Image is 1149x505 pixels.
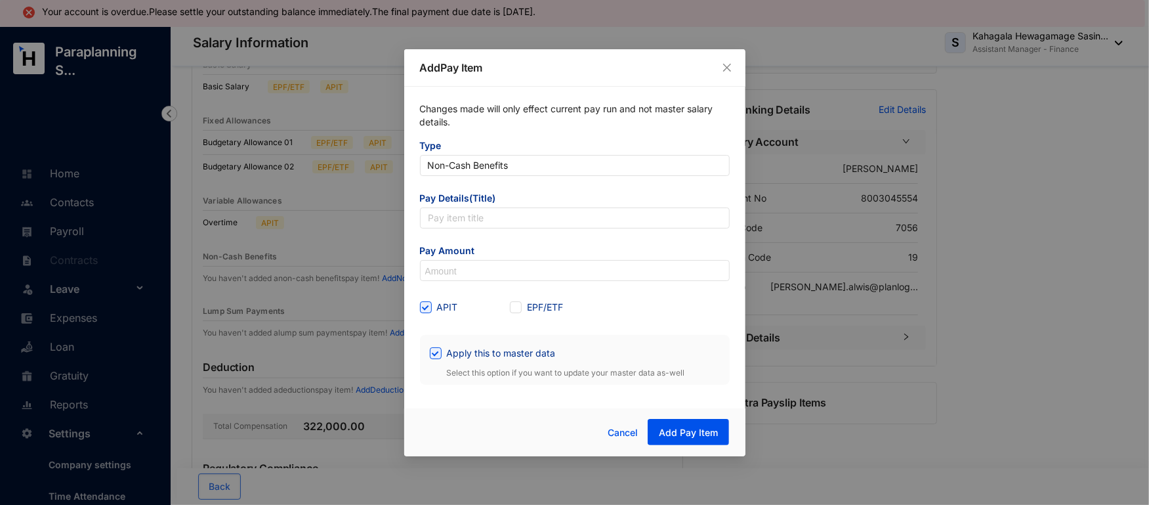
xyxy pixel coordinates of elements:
[522,300,568,315] span: EPF/ETF
[659,426,718,439] span: Add Pay Item
[648,419,729,445] button: Add Pay Item
[720,60,734,75] button: Close
[420,139,730,155] span: Type
[420,60,730,76] p: Add Pay Item
[722,62,732,73] span: close
[430,364,720,380] p: Select this option if you want to update your master data as-well
[442,346,561,361] span: Apply this to master data
[421,261,729,282] input: Amount
[428,156,722,175] span: Non-Cash Benefits
[420,192,730,208] span: Pay Details(Title)
[598,420,648,446] button: Cancel
[432,300,463,315] span: APIT
[420,244,730,260] span: Pay Amount
[420,208,730,229] input: Pay item title
[420,102,730,139] p: Changes made will only effect current pay run and not master salary details.
[608,426,638,440] span: Cancel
